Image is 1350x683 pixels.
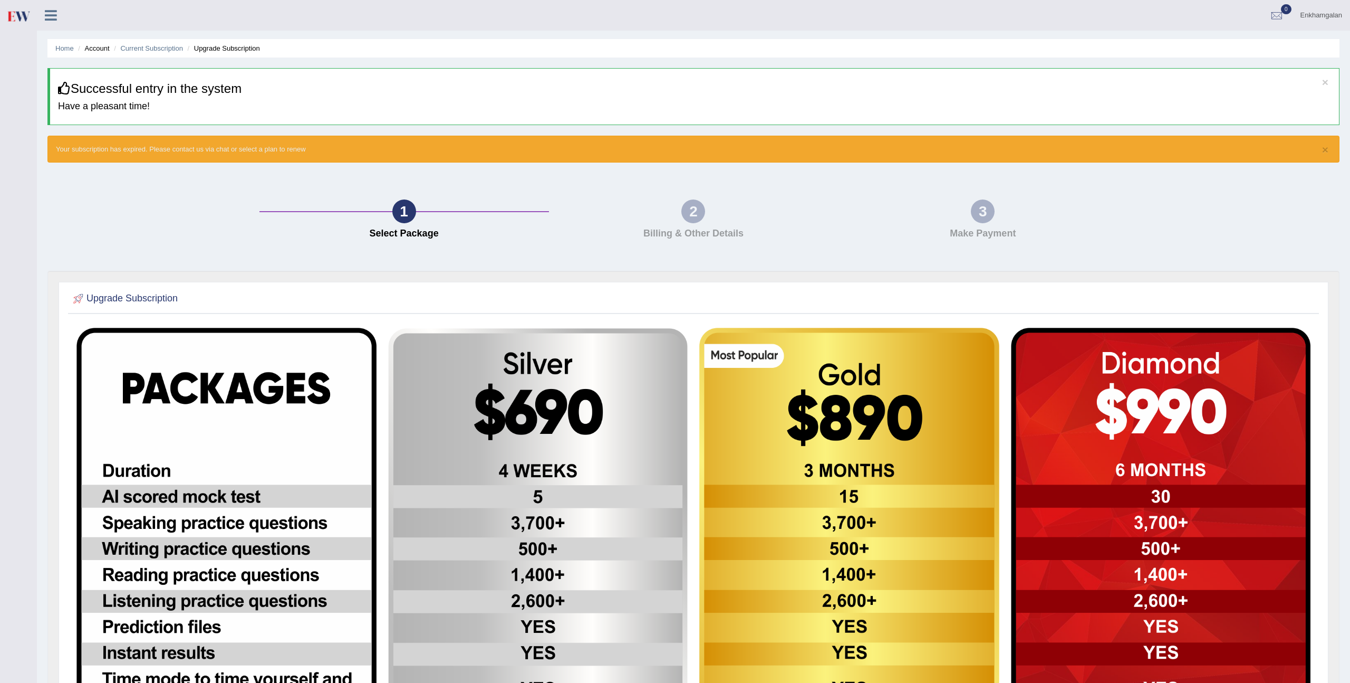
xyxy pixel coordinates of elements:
h4: Select Package [265,229,544,239]
li: Account [75,43,109,53]
div: Your subscription has expired. Please contact us via chat or select a plan to renew [47,136,1339,163]
li: Upgrade Subscription [185,43,260,53]
h4: Billing & Other Details [554,229,833,239]
div: 3 [971,200,995,223]
button: × [1322,144,1328,155]
h4: Have a pleasant time! [58,101,1331,112]
h4: Make Payment [843,229,1122,239]
button: × [1322,77,1328,88]
a: Home [55,44,74,52]
h3: Successful entry in the system [58,82,1331,96]
div: 2 [681,200,705,223]
h2: Upgrade Subscription [71,291,178,307]
div: 1 [392,200,416,223]
a: Current Subscription [120,44,183,52]
span: 0 [1281,4,1291,14]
